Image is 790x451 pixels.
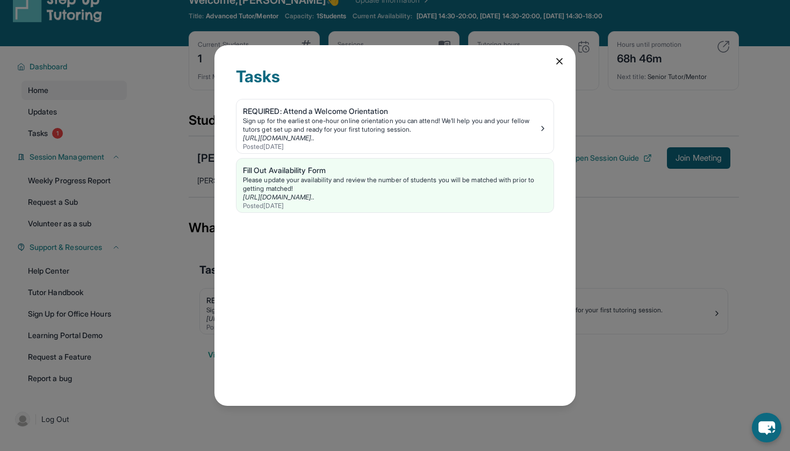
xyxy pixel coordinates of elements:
div: Please update your availability and review the number of students you will be matched with prior ... [243,176,547,193]
div: Posted [DATE] [243,202,547,210]
a: Fill Out Availability FormPlease update your availability and review the number of students you w... [236,159,554,212]
div: Sign up for the earliest one-hour online orientation you can attend! We’ll help you and your fell... [243,117,538,134]
div: Tasks [236,67,554,99]
a: REQUIRED: Attend a Welcome OrientationSign up for the earliest one-hour online orientation you ca... [236,99,554,153]
div: Fill Out Availability Form [243,165,547,176]
button: chat-button [752,413,781,442]
a: [URL][DOMAIN_NAME].. [243,193,314,201]
div: Posted [DATE] [243,142,538,151]
div: REQUIRED: Attend a Welcome Orientation [243,106,538,117]
a: [URL][DOMAIN_NAME].. [243,134,314,142]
